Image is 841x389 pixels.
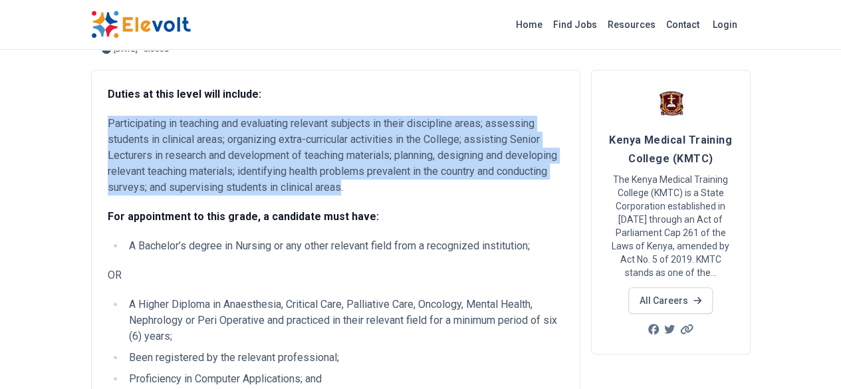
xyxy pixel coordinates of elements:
[628,287,713,314] a: All Careers
[125,350,564,366] li: Been registered by the relevant professional;
[775,325,841,389] iframe: Chat Widget
[114,45,138,53] span: [DATE]
[108,210,379,223] strong: For appointment to this grade, a candidate must have:
[108,88,261,100] strong: Duties at this level will include:
[654,86,687,120] img: Kenya Medical Training College (KMTC)
[108,267,564,283] p: OR
[91,11,191,39] img: Elevolt
[705,11,745,38] a: Login
[140,45,169,53] p: - closed
[609,134,732,165] span: Kenya Medical Training College (KMTC)
[125,238,564,254] li: A Bachelor’s degree in Nursing or any other relevant field from a recognized institution;
[125,371,564,387] li: Proficiency in Computer Applications; and
[548,14,602,35] a: Find Jobs
[608,173,734,279] p: The Kenya Medical Training College (KMTC) is a State Corporation established in [DATE] through an...
[602,14,661,35] a: Resources
[511,14,548,35] a: Home
[125,297,564,344] li: A Higher Diploma in Anaesthesia, Critical Care, Palliative Care, Oncology, Mental Health, Nephrol...
[108,116,564,195] p: Participating in teaching and evaluating relevant subjects in their discipline areas; assessing s...
[661,14,705,35] a: Contact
